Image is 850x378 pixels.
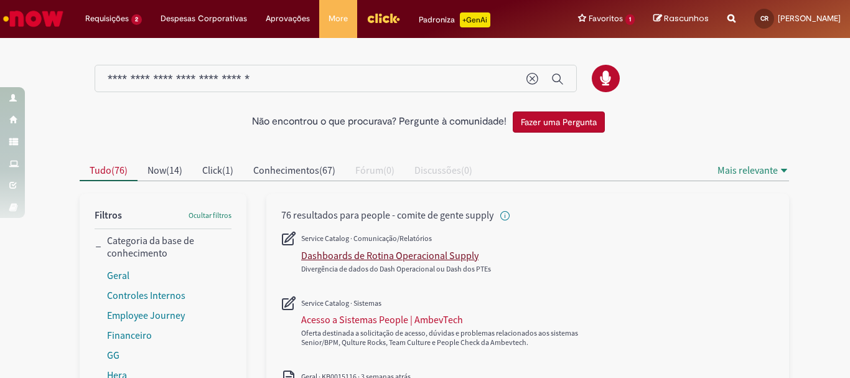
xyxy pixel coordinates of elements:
[161,12,247,25] span: Despesas Corporativas
[513,111,605,133] button: Fazer uma Pergunta
[266,12,310,25] span: Aprovações
[653,13,709,25] a: Rascunhos
[367,9,400,27] img: click_logo_yellow_360x200.png
[778,13,841,24] span: [PERSON_NAME]
[664,12,709,24] span: Rascunhos
[625,14,635,25] span: 1
[131,14,142,25] span: 2
[1,6,65,31] img: ServiceNow
[460,12,490,27] p: +GenAi
[252,116,507,128] h2: Não encontrou o que procurava? Pergunte à comunidade!
[760,14,768,22] span: CR
[329,12,348,25] span: More
[85,12,129,25] span: Requisições
[419,12,490,27] div: Padroniza
[589,12,623,25] span: Favoritos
